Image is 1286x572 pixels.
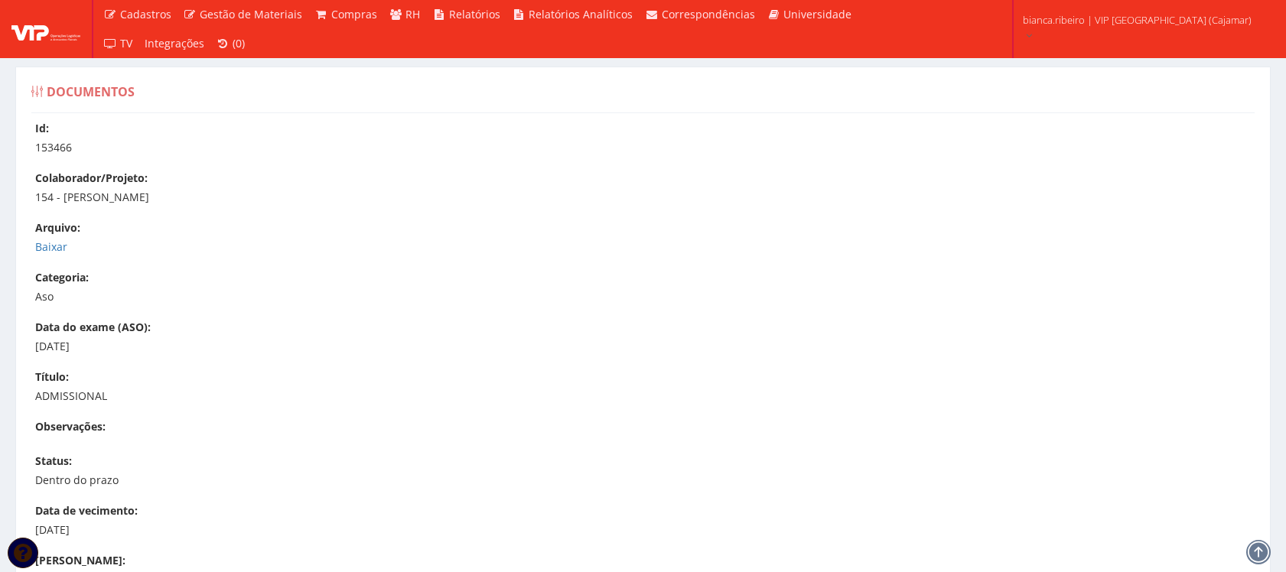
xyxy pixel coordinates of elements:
[1023,12,1252,28] span: bianca.ribeiro | VIP [GEOGRAPHIC_DATA] (Cajamar)
[35,503,138,518] label: Data de vecimento:
[529,7,633,21] span: Relatórios Analíticos
[35,453,72,469] label: Status:
[210,29,252,58] a: (0)
[35,220,80,236] label: Arquivo:
[35,369,69,385] label: Título:
[35,289,1266,304] p: Aso
[35,320,151,335] label: Data do exame (ASO):
[35,239,67,254] a: Baixar
[200,7,302,21] span: Gestão de Materiais
[662,7,755,21] span: Correspondências
[35,473,1266,488] p: Dentro do prazo
[35,522,1266,538] p: [DATE]
[331,7,377,21] span: Compras
[120,7,171,21] span: Cadastros
[35,121,49,136] label: Id:
[449,7,500,21] span: Relatórios
[35,553,125,568] label: [PERSON_NAME]:
[35,339,1266,354] p: [DATE]
[138,29,210,58] a: Integrações
[97,29,138,58] a: TV
[35,419,106,434] label: Observações:
[145,36,204,50] span: Integrações
[405,7,420,21] span: RH
[783,7,851,21] span: Universidade
[35,140,1266,155] p: 153466
[35,388,1266,404] p: ADMISSIONAL
[233,36,245,50] span: (0)
[35,270,89,285] label: Categoria:
[35,190,1266,205] p: 154 - [PERSON_NAME]
[47,83,135,100] span: Documentos
[11,18,80,41] img: logo
[35,171,148,186] label: Colaborador/Projeto:
[120,36,132,50] span: TV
